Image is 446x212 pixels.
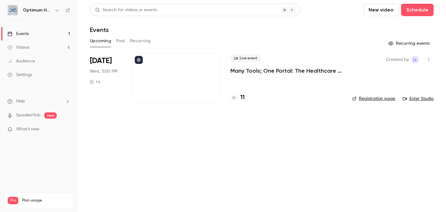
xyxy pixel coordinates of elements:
button: Schedule [401,4,434,16]
div: 1 h [90,79,100,84]
button: New video [363,4,399,16]
span: What's new [16,126,39,133]
span: Created by [386,56,409,63]
span: Plan usage [22,198,70,203]
span: Pro [8,197,18,204]
button: Upcoming [90,36,111,46]
img: Optimum Healthcare IT [8,5,18,15]
a: SpeakerHub [16,112,41,119]
div: Events [7,31,29,37]
span: [DATE] [90,56,112,66]
span: LL [413,56,417,63]
button: Recurring events [386,38,434,48]
div: Sep 24 Wed, 3:00 PM (America/Halifax) [90,53,122,103]
li: help-dropdown-opener [7,98,70,105]
h4: 11 [240,93,245,102]
a: Many Tools; One Portal: The Healthcare Best Practice for Employee Efficiency [230,67,342,74]
div: Settings [7,72,32,78]
iframe: Noticeable Trigger [63,127,70,132]
span: Wed, 3:00 PM [90,68,117,74]
span: Lindsay Laidlaw [411,56,419,63]
a: Enter Studio [403,96,434,102]
div: Audience [7,58,35,64]
button: Past [116,36,125,46]
h1: Events [90,26,109,34]
span: Live event [230,55,261,62]
div: Videos [7,44,29,51]
a: 11 [230,93,245,102]
h6: Optimum Healthcare IT [23,7,52,13]
button: Recurring [130,36,151,46]
span: new [44,112,57,119]
div: Search for videos or events [95,7,157,13]
span: Help [16,98,25,105]
a: Registration page [352,96,395,102]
